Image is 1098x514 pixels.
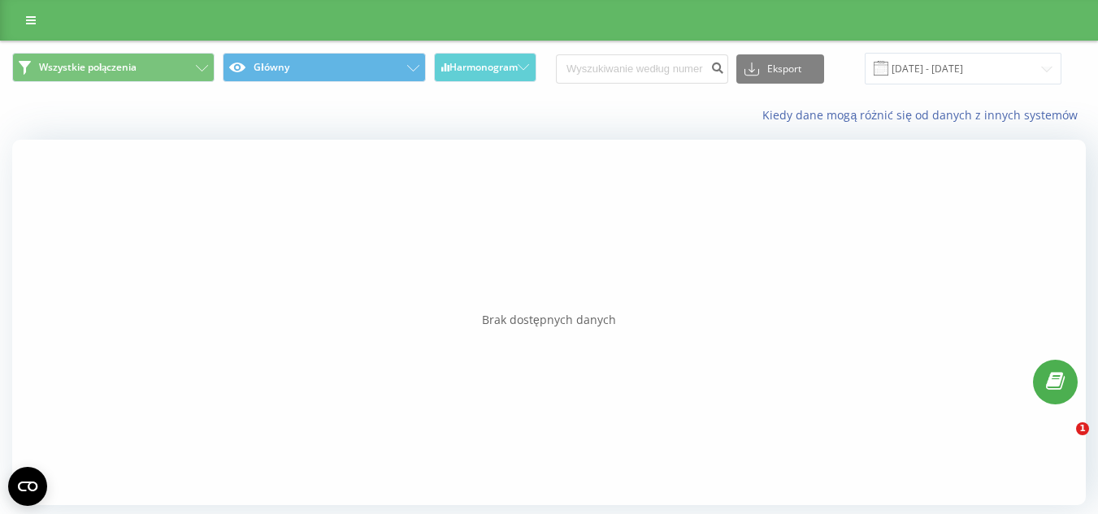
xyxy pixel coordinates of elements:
[736,54,824,84] button: Eksport
[449,62,518,73] span: Harmonogram
[223,53,425,82] button: Główny
[762,107,1086,123] a: Kiedy dane mogą różnić się od danych z innych systemów
[1043,422,1082,461] iframe: Intercom live chat
[39,61,137,74] span: Wszystkie połączenia
[556,54,728,84] input: Wyszukiwanie według numeru
[8,467,47,506] button: Open CMP widget
[12,312,1086,328] div: Brak dostępnych danych
[1076,422,1089,435] span: 1
[434,53,537,82] button: Harmonogram
[12,53,215,82] button: Wszystkie połączenia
